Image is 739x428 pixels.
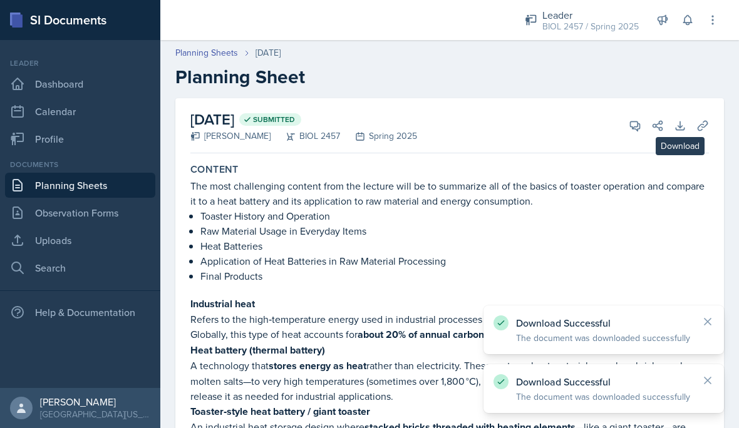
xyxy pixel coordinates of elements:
[5,99,155,124] a: Calendar
[669,115,691,137] button: Download
[5,173,155,198] a: Planning Sheets
[190,297,255,311] strong: Industrial heat
[5,255,155,280] a: Search
[253,115,295,125] span: Submitted
[5,126,155,151] a: Profile
[40,395,150,408] div: [PERSON_NAME]
[269,359,366,373] strong: stores energy as heat
[358,327,525,342] strong: about 20% of annual carbon pollution
[516,375,691,388] p: Download Successful
[190,358,709,404] p: A technology that rather than electricity. These systems heat materials—such as bricks, rocks, or...
[340,130,417,143] div: Spring 2025
[190,163,239,176] label: Content
[175,46,238,59] a: Planning Sheets
[516,317,691,329] p: Download Successful
[175,66,724,88] h2: Planning Sheet
[5,71,155,96] a: Dashboard
[5,228,155,253] a: Uploads
[190,178,709,208] p: The most challenging content from the lecture will be to summarize all of the basics of toaster o...
[5,200,155,225] a: Observation Forms
[200,268,709,283] p: Final Products
[256,46,281,59] div: [DATE]
[200,253,709,268] p: Application of Heat Batteries in Raw Material Processing
[40,408,150,420] div: [GEOGRAPHIC_DATA][US_STATE]
[542,20,639,33] div: BIOL 2457 / Spring 2025
[200,223,709,238] p: Raw Material Usage in Everyday Items
[5,300,155,325] div: Help & Documentation
[190,130,271,143] div: [PERSON_NAME]
[190,343,325,357] strong: Heat battery (thermal battery)
[190,312,709,342] p: Refers to the high‐temperature energy used in industrial processes like steel, cement, paper, and...
[516,390,691,403] p: The document was downloaded successfully
[5,159,155,170] div: Documents
[200,208,709,223] p: Toaster History and Operation
[516,332,691,344] p: The document was downloaded successfully
[542,8,639,23] div: Leader
[190,108,417,131] h2: [DATE]
[271,130,340,143] div: BIOL 2457
[200,238,709,253] p: Heat Batteries
[5,58,155,69] div: Leader
[190,404,370,419] strong: Toaster‑style heat battery / giant toaster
